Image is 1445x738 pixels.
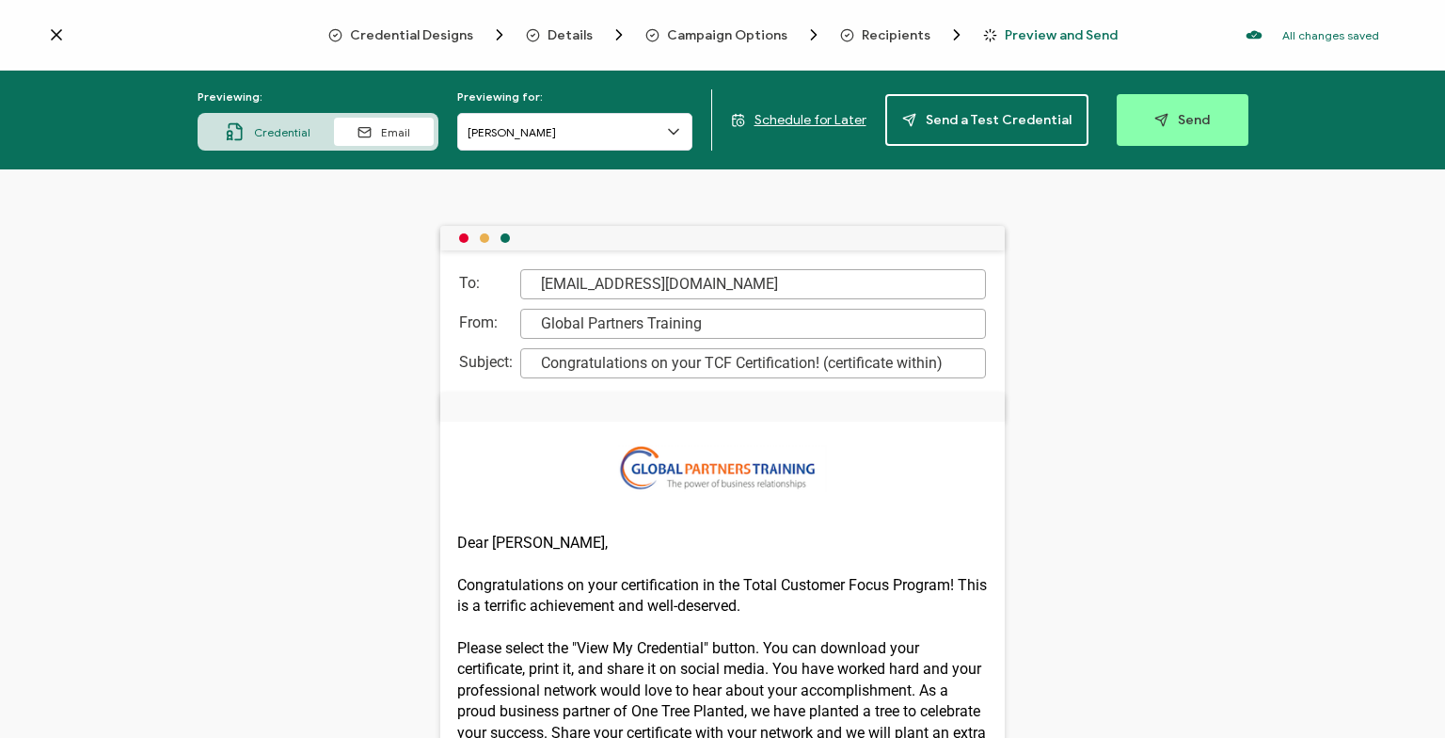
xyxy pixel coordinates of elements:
[350,28,473,42] span: Credential Designs
[1117,94,1248,146] button: Send
[459,309,511,339] span: From:
[526,25,628,44] span: Details
[1154,113,1210,127] span: Send
[328,25,509,44] span: Credential Designs
[618,445,828,492] img: Image
[840,25,966,44] span: Recipients
[459,269,511,299] span: To:
[328,25,1118,44] div: Breadcrumb
[548,28,593,42] span: Details
[754,112,866,128] span: Schedule for Later
[1005,28,1118,42] span: Preview and Send
[1351,648,1445,738] iframe: Chat Widget
[457,533,988,553] p: Dear [PERSON_NAME],
[254,125,310,139] span: Credential
[645,25,823,44] span: Campaign Options
[457,89,543,104] span: Previewing for:
[667,28,787,42] span: Campaign Options
[520,309,986,339] div: Global Partners Training
[902,113,1072,127] span: Send a Test Credential
[198,89,262,104] span: Previewing:
[381,125,410,139] span: Email
[457,113,692,151] input: Search recipient
[520,348,986,378] div: Congratulations on your TCF Certification! (certificate within)
[1282,28,1379,42] p: All changes saved
[459,348,511,378] span: Subject:
[457,575,988,618] p: Congratulations on your certification in the Total Customer Focus Program! This is a terrific ach...
[520,269,986,299] div: [EMAIL_ADDRESS][DOMAIN_NAME]
[885,94,1088,146] button: Send a Test Credential
[862,28,930,42] span: Recipients
[983,28,1118,42] span: Preview and Send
